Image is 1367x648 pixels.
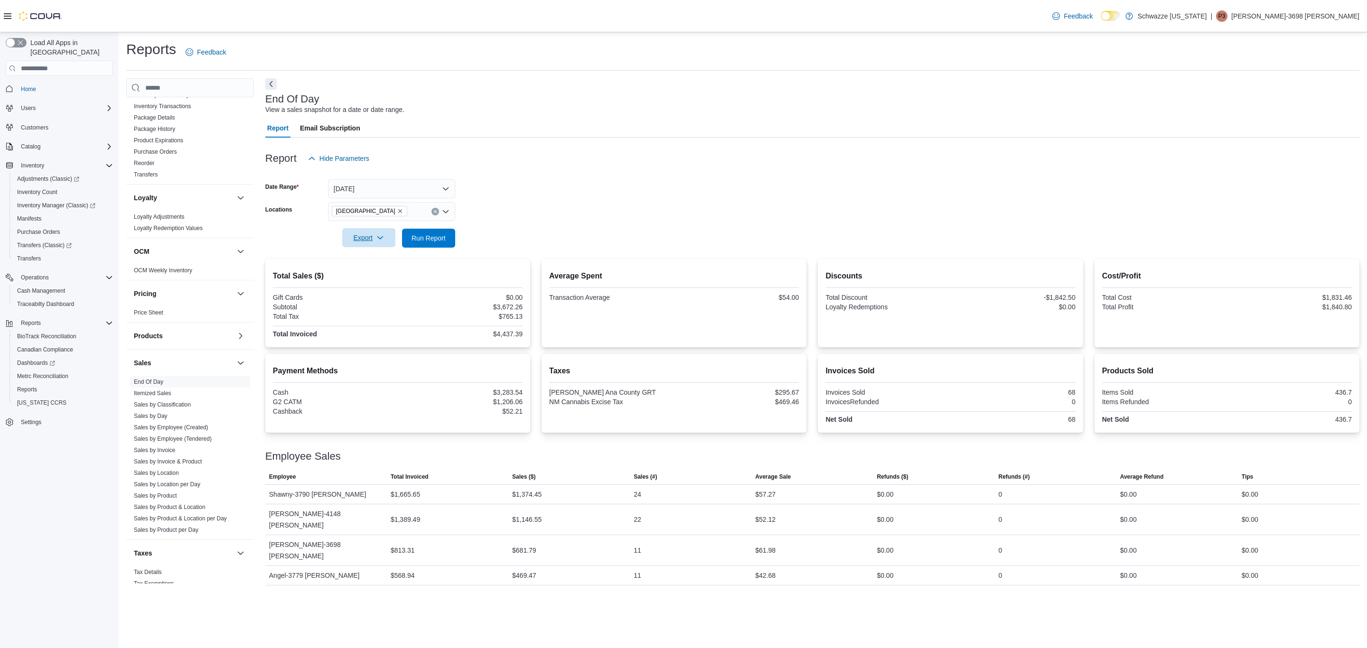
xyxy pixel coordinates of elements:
[13,298,113,310] span: Traceabilty Dashboard
[1120,545,1137,556] div: $0.00
[1102,303,1225,311] div: Total Profit
[391,514,420,525] div: $1,389.49
[1064,11,1093,21] span: Feedback
[1102,270,1352,282] h2: Cost/Profit
[21,274,49,281] span: Operations
[328,179,455,198] button: [DATE]
[13,357,113,369] span: Dashboards
[549,294,672,301] div: Transaction Average
[1229,416,1352,423] div: 436.7
[134,526,198,534] span: Sales by Product per Day
[877,514,893,525] div: $0.00
[17,83,40,95] a: Home
[549,389,672,396] div: [PERSON_NAME] Ana County GRT
[442,208,449,215] button: Open list of options
[273,330,317,338] strong: Total Invoiced
[1101,11,1121,21] input: Dark Mode
[999,514,1002,525] div: 0
[21,319,41,327] span: Reports
[13,200,113,211] span: Inventory Manager (Classic)
[336,206,395,216] span: [GEOGRAPHIC_DATA]
[9,330,117,343] button: BioTrack Reconciliation
[134,213,185,220] a: Loyalty Adjustments
[1242,473,1253,481] span: Tips
[17,202,95,209] span: Inventory Manager (Classic)
[300,119,360,138] span: Email Subscription
[126,376,254,539] div: Sales
[134,481,200,488] span: Sales by Location per Day
[1102,365,1352,377] h2: Products Sold
[2,159,117,172] button: Inventory
[825,294,948,301] div: Total Discount
[134,193,157,203] h3: Loyalty
[134,159,154,167] span: Reorder
[134,515,227,522] a: Sales by Product & Location per Day
[13,397,70,408] a: [US_STATE] CCRS
[17,272,113,283] span: Operations
[17,416,113,428] span: Settings
[134,458,202,465] span: Sales by Invoice & Product
[17,317,113,329] span: Reports
[265,153,297,164] h3: Report
[27,38,113,57] span: Load All Apps in [GEOGRAPHIC_DATA]
[265,93,319,105] h3: End Of Day
[17,83,113,94] span: Home
[126,566,254,593] div: Taxes
[400,398,523,406] div: $1,206.06
[17,386,37,393] span: Reports
[134,424,208,431] span: Sales by Employee (Created)
[825,365,1075,377] h2: Invoices Sold
[134,114,175,121] a: Package Details
[342,228,395,247] button: Export
[134,126,175,132] a: Package History
[17,333,76,340] span: BioTrack Reconciliation
[235,357,246,369] button: Sales
[999,489,1002,500] div: 0
[2,120,117,134] button: Customers
[1102,398,1225,406] div: Items Refunded
[134,289,156,298] h3: Pricing
[17,102,113,114] span: Users
[400,407,523,415] div: $52.21
[9,284,117,297] button: Cash Management
[9,172,117,185] a: Adjustments (Classic)
[1229,398,1352,406] div: 0
[269,473,296,481] span: Employee
[134,413,168,419] a: Sales by Day
[17,417,45,428] a: Settings
[134,401,191,408] a: Sales by Classification
[134,390,171,397] a: Itemized Sales
[1120,489,1137,500] div: $0.00
[273,313,396,320] div: Total Tax
[182,43,230,62] a: Feedback
[134,137,183,144] span: Product Expirations
[17,160,113,171] span: Inventory
[17,255,41,262] span: Transfers
[13,240,113,251] span: Transfers (Classic)
[134,435,212,442] a: Sales by Employee (Tendered)
[134,171,158,178] span: Transfers
[134,289,233,298] button: Pricing
[877,570,893,581] div: $0.00
[9,252,117,265] button: Transfers
[825,303,948,311] div: Loyalty Redemptions
[431,208,439,215] button: Clear input
[391,570,415,581] div: $568.94
[999,473,1030,481] span: Refunds (#)
[13,186,61,198] a: Inventory Count
[953,303,1076,311] div: $0.00
[512,489,542,500] div: $1,374.45
[825,416,852,423] strong: Net Sold
[13,285,113,296] span: Cash Management
[9,396,117,409] button: [US_STATE] CCRS
[1102,389,1225,396] div: Items Sold
[13,298,78,310] a: Traceabilty Dashboard
[9,199,117,212] a: Inventory Manager (Classic)
[265,504,387,535] div: [PERSON_NAME]-4148 [PERSON_NAME]
[134,492,177,499] a: Sales by Product
[126,265,254,280] div: OCM
[13,173,113,185] span: Adjustments (Classic)
[134,503,206,511] span: Sales by Product & Location
[235,288,246,299] button: Pricing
